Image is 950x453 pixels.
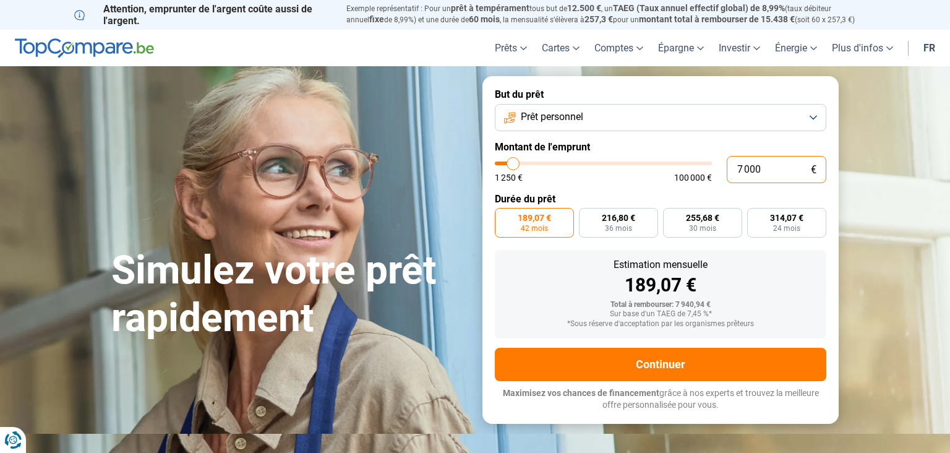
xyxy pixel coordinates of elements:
span: 1 250 € [495,173,523,182]
h1: Simulez votre prêt rapidement [111,247,468,342]
span: 314,07 € [770,214,803,222]
label: Montant de l'emprunt [495,141,826,153]
p: grâce à nos experts et trouvez la meilleure offre personnalisée pour vous. [495,387,826,412]
div: 189,07 € [505,276,816,295]
div: Estimation mensuelle [505,260,816,270]
div: *Sous réserve d'acceptation par les organismes prêteurs [505,320,816,329]
span: 24 mois [773,225,800,232]
p: Attention, emprunter de l'argent coûte aussi de l'argent. [74,3,332,27]
span: 42 mois [521,225,548,232]
a: Épargne [651,30,711,66]
span: 12.500 € [567,3,601,13]
span: montant total à rembourser de 15.438 € [639,14,795,24]
span: € [811,165,816,175]
a: Énergie [768,30,824,66]
span: Maximisez vos chances de financement [503,388,659,398]
a: fr [916,30,943,66]
span: fixe [369,14,384,24]
span: 189,07 € [518,214,551,222]
span: 60 mois [469,14,500,24]
span: 216,80 € [602,214,635,222]
span: 100 000 € [674,173,712,182]
a: Investir [711,30,768,66]
img: TopCompare [15,38,154,58]
span: 36 mois [605,225,632,232]
a: Comptes [587,30,651,66]
span: Prêt personnel [521,110,583,124]
span: TAEG (Taux annuel effectif global) de 8,99% [613,3,785,13]
a: Cartes [534,30,587,66]
button: Prêt personnel [495,104,826,131]
span: prêt à tempérament [451,3,529,13]
label: Durée du prêt [495,193,826,205]
a: Plus d'infos [824,30,901,66]
label: But du prêt [495,88,826,100]
a: Prêts [487,30,534,66]
span: 257,3 € [584,14,613,24]
button: Continuer [495,348,826,381]
span: 30 mois [689,225,716,232]
span: 255,68 € [686,214,719,222]
div: Sur base d'un TAEG de 7,45 %* [505,310,816,319]
p: Exemple représentatif : Pour un tous but de , un (taux débiteur annuel de 8,99%) et une durée de ... [346,3,876,25]
div: Total à rembourser: 7 940,94 € [505,301,816,309]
